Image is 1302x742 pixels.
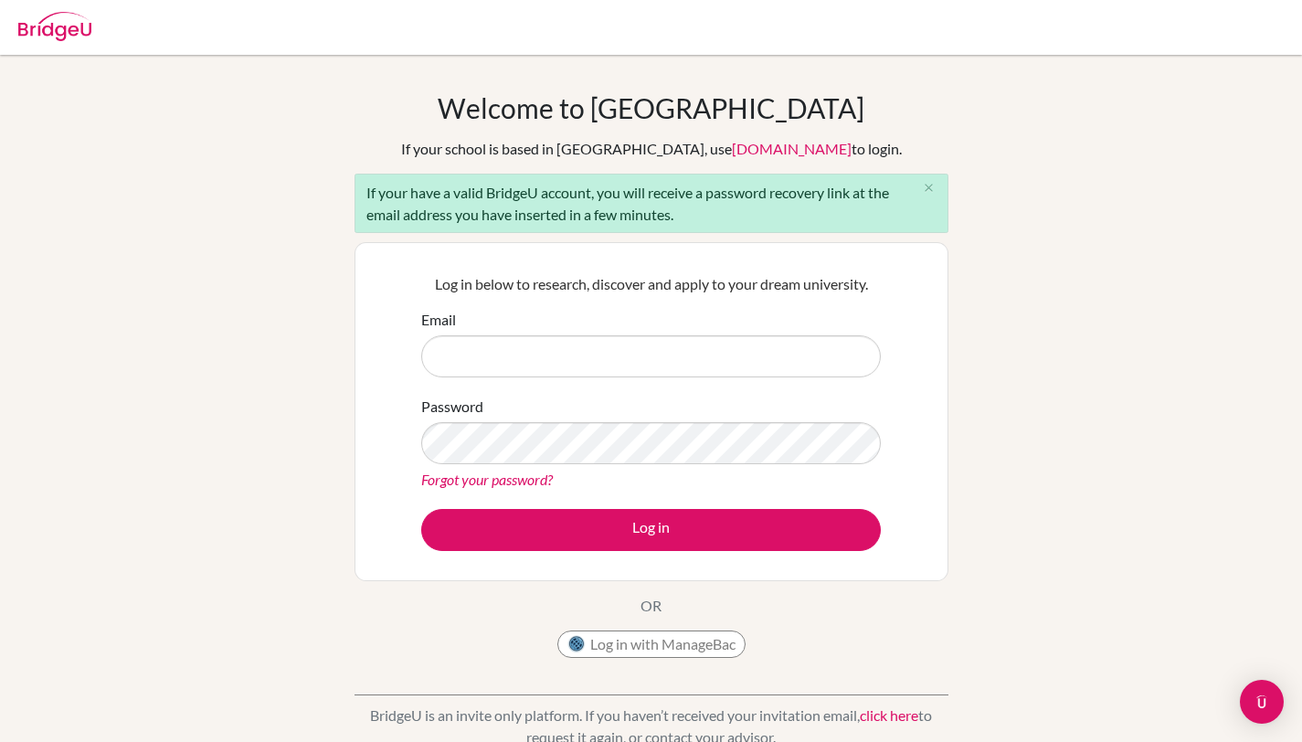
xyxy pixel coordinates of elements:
[922,181,936,195] i: close
[421,509,881,551] button: Log in
[732,140,852,157] a: [DOMAIN_NAME]
[438,91,864,124] h1: Welcome to [GEOGRAPHIC_DATA]
[860,706,918,724] a: click here
[18,12,91,41] img: Bridge-U
[421,396,483,418] label: Password
[421,471,553,488] a: Forgot your password?
[421,309,456,331] label: Email
[911,175,947,202] button: Close
[355,174,948,233] div: If your have a valid BridgeU account, you will receive a password recovery link at the email addr...
[421,273,881,295] p: Log in below to research, discover and apply to your dream university.
[640,595,662,617] p: OR
[557,631,746,658] button: Log in with ManageBac
[401,138,902,160] div: If your school is based in [GEOGRAPHIC_DATA], use to login.
[1240,680,1284,724] div: Open Intercom Messenger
